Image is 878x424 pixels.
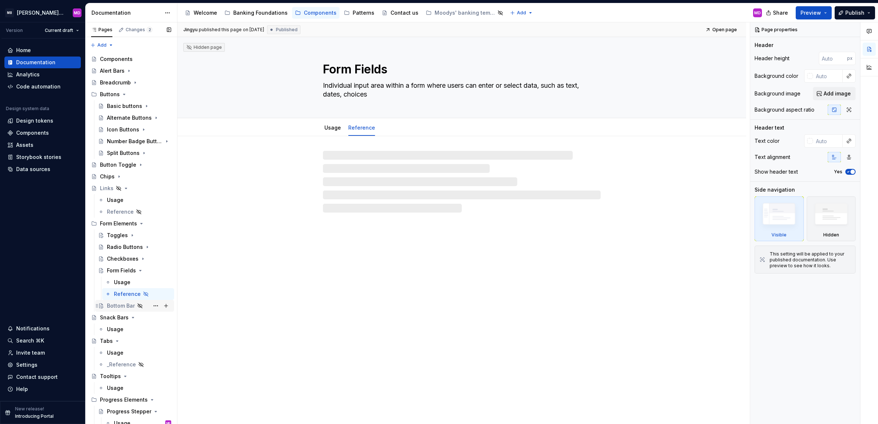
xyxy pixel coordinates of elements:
div: Checkboxes [107,255,138,262]
div: Header [755,41,773,49]
div: Data sources [16,166,50,173]
button: Help [4,383,81,395]
div: Background aspect ratio [755,106,814,113]
div: Links [100,185,114,192]
div: Reference [114,290,141,298]
div: Assets [16,141,33,149]
div: Background image [755,90,800,97]
div: Snack Bars [100,314,129,321]
a: Settings [4,359,81,371]
div: Notifications [16,325,50,332]
span: Published [276,27,298,33]
div: Components [304,9,337,17]
div: Radio Buttons [107,243,143,251]
a: Split Buttons [95,147,174,159]
button: Add image [813,87,856,100]
a: Code automation [4,81,81,93]
textarea: Individual input area within a form where users can enter or select data, such as text, dates, ch... [321,80,599,100]
a: Tabs [88,335,174,347]
input: Auto [819,52,847,65]
label: Yes [834,169,842,175]
div: Progress Elements [100,396,148,403]
button: Add [88,40,116,50]
button: Preview [796,6,832,19]
div: MB [5,8,14,17]
button: Add [508,8,535,18]
a: Storybook stories [4,151,81,163]
button: Current draft [42,25,82,36]
a: Components [88,53,174,65]
a: Checkboxes [95,253,174,265]
a: Basic buttons [95,100,174,112]
div: Chips [100,173,115,180]
span: 2 [147,27,152,33]
div: Pages [91,27,112,33]
div: Documentation [91,9,161,17]
a: Usage [95,194,174,206]
div: Reference [345,120,378,135]
span: Current draft [45,28,73,33]
div: Components [100,55,133,63]
div: Buttons [88,88,174,100]
span: Jingyu [183,27,198,33]
button: MB[PERSON_NAME] Banking Fusion Design SystemMD [1,5,84,21]
a: Icon Buttons [95,124,174,135]
span: Add [97,42,107,48]
a: Bottom Bar [95,300,174,312]
div: Banking Foundations [233,9,288,17]
div: Form Elements [88,218,174,229]
span: Share [773,9,788,17]
div: Tabs [100,337,113,345]
div: Design tokens [16,117,53,124]
a: Invite team [4,347,81,359]
div: Bottom Bar [107,302,135,309]
span: Open page [712,27,737,33]
div: Alert Bars [100,67,125,75]
div: Contact us [391,9,418,17]
div: Home [16,47,31,54]
a: Analytics [4,69,81,80]
div: Number Badge Buttons [107,138,162,145]
div: Help [16,385,28,393]
div: Analytics [16,71,40,78]
div: Side navigation [755,186,795,193]
div: Documentation [16,59,55,66]
a: Banking Foundations [222,7,291,19]
div: Form Elements [100,220,137,227]
a: Usage [95,323,174,335]
a: Usage [102,276,174,288]
div: Storybook stories [16,153,61,161]
button: Notifications [4,323,81,334]
a: Snack Bars [88,312,174,323]
div: Visible [771,232,787,238]
a: Documentation [4,57,81,68]
div: Breadcrumb [100,79,131,86]
div: Settings [16,361,37,369]
a: Patterns [341,7,377,19]
p: New release! [15,406,44,412]
div: Hidden [823,232,839,238]
div: Changes [126,27,152,33]
div: Usage [114,279,130,286]
a: Alternate Buttons [95,112,174,124]
div: _Reference [107,361,136,368]
div: Usage [321,120,344,135]
div: Contact support [16,373,58,381]
button: Contact support [4,371,81,383]
input: Auto [813,134,843,148]
div: Search ⌘K [16,337,44,344]
button: Publish [835,6,875,19]
div: Invite team [16,349,45,356]
div: Text alignment [755,153,790,161]
a: Data sources [4,163,81,175]
div: Alternate Buttons [107,114,152,122]
div: Background color [755,72,798,80]
a: Usage [95,382,174,394]
div: [PERSON_NAME] Banking Fusion Design System [17,9,64,17]
button: Share [762,6,793,19]
div: Split Buttons [107,149,140,157]
a: Assets [4,139,81,151]
div: Reference [107,208,134,215]
a: Home [4,44,81,56]
a: Tooltips [88,370,174,382]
